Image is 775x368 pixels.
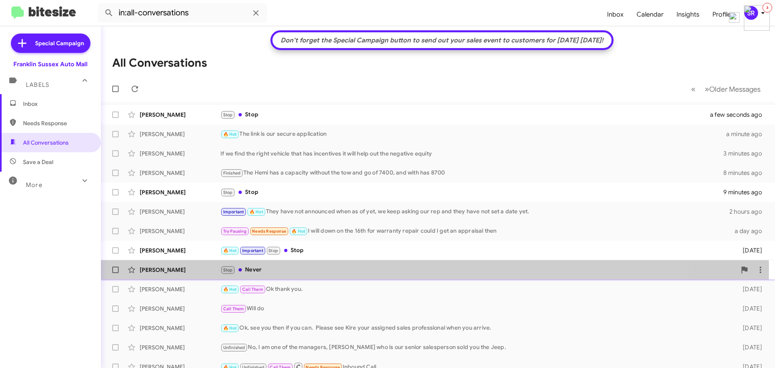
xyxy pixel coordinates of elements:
span: Stop [223,112,233,118]
div: Ok, see you then if you can. Please see Kire your assigned sales professional when you arrive. [220,324,730,333]
div: [PERSON_NAME] [140,324,220,332]
span: 🔥 Hot [223,248,237,253]
span: 🔥 Hot [223,132,237,137]
div: [PERSON_NAME] [140,227,220,235]
div: a few seconds ago [720,111,769,119]
span: All Conversations [23,139,69,147]
div: [DATE] [730,324,769,332]
div: 8 minutes ago [723,169,769,177]
div: Don't forget the Special Campaign button to send out your sales event to customers for [DATE] [DA... [276,36,607,44]
span: Needs Response [252,229,286,234]
span: Finished [223,170,241,176]
span: Call Them [242,287,263,292]
button: Previous [686,81,700,97]
div: [PERSON_NAME] [140,285,220,293]
div: [PERSON_NAME] [140,305,220,313]
h1: All Conversations [112,57,207,69]
span: Unfinished [223,345,245,350]
span: 🔥 Hot [291,229,305,234]
span: Older Messages [709,85,760,94]
div: [PERSON_NAME] [140,149,220,158]
span: Save a Deal [23,158,53,166]
div: [DATE] [730,305,769,313]
a: Profile [706,3,737,26]
div: 3 minutes ago [723,149,769,158]
span: Stop [223,267,233,273]
div: [PERSON_NAME] [140,208,220,216]
input: Search [98,3,267,23]
span: Important [223,209,244,214]
div: Ok thank you. [220,285,730,294]
div: [PERSON_NAME] [140,266,220,274]
div: 9 minutes ago [723,188,769,196]
div: [PERSON_NAME] [140,169,220,177]
div: I will down on the 16th for warranty repair could I get an appraisal then [220,227,730,236]
button: Next [700,81,765,97]
span: Important [242,248,263,253]
div: Stop [220,110,720,120]
div: The Hemi has a capacity without the tow and go of 7400, and with has 8700 [220,168,723,178]
a: Calendar [630,3,670,26]
span: Needs Response [23,119,92,127]
div: Franklin Sussex Auto Mall [13,60,88,68]
span: 🔥 Hot [249,209,263,214]
div: [DATE] [730,343,769,351]
div: No, I am one of the managers, [PERSON_NAME] who is our senior salesperson sold you the Jeep. [220,343,730,352]
div: Will do [220,304,730,313]
div: [PERSON_NAME] [140,188,220,196]
div: If we find the right vehicle that has incentives it will help out the negative equity [220,149,723,158]
div: 2 hours ago [729,208,769,216]
span: 🔥 Hot [223,287,237,292]
div: [DATE] [730,246,769,254]
div: [PERSON_NAME] [140,343,220,351]
a: Special Campaign [11,34,90,53]
div: [DATE] [730,285,769,293]
span: » [705,84,709,94]
div: They have not announced when as of yet, we keep asking our rep and they have not set a date yet. [220,207,729,217]
div: [PERSON_NAME] [140,246,220,254]
span: Try Pausing [223,229,247,234]
span: Inbox [23,100,92,108]
span: Stop [268,248,278,253]
a: Insights [670,3,706,26]
nav: Page navigation example [687,81,765,97]
div: [PERSON_NAME] [140,130,220,138]
div: [PERSON_NAME] [140,111,220,119]
div: a day ago [730,227,769,235]
span: More [26,181,42,189]
span: Call Them [223,306,244,311]
span: Special Campaign [35,39,84,47]
div: Never [220,265,736,275]
span: Labels [26,81,49,88]
span: « [691,84,695,94]
div: The link is our secure application [220,130,726,139]
img: minimized-icon.png [744,5,770,31]
span: Stop [223,190,233,195]
div: Stop [220,188,723,197]
div: Stop [220,246,730,255]
div: 3 [762,3,772,13]
img: minimized-close.png [729,12,739,23]
div: a minute ago [726,130,769,138]
span: 🔥 Hot [223,326,237,331]
a: Inbox [601,3,630,26]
